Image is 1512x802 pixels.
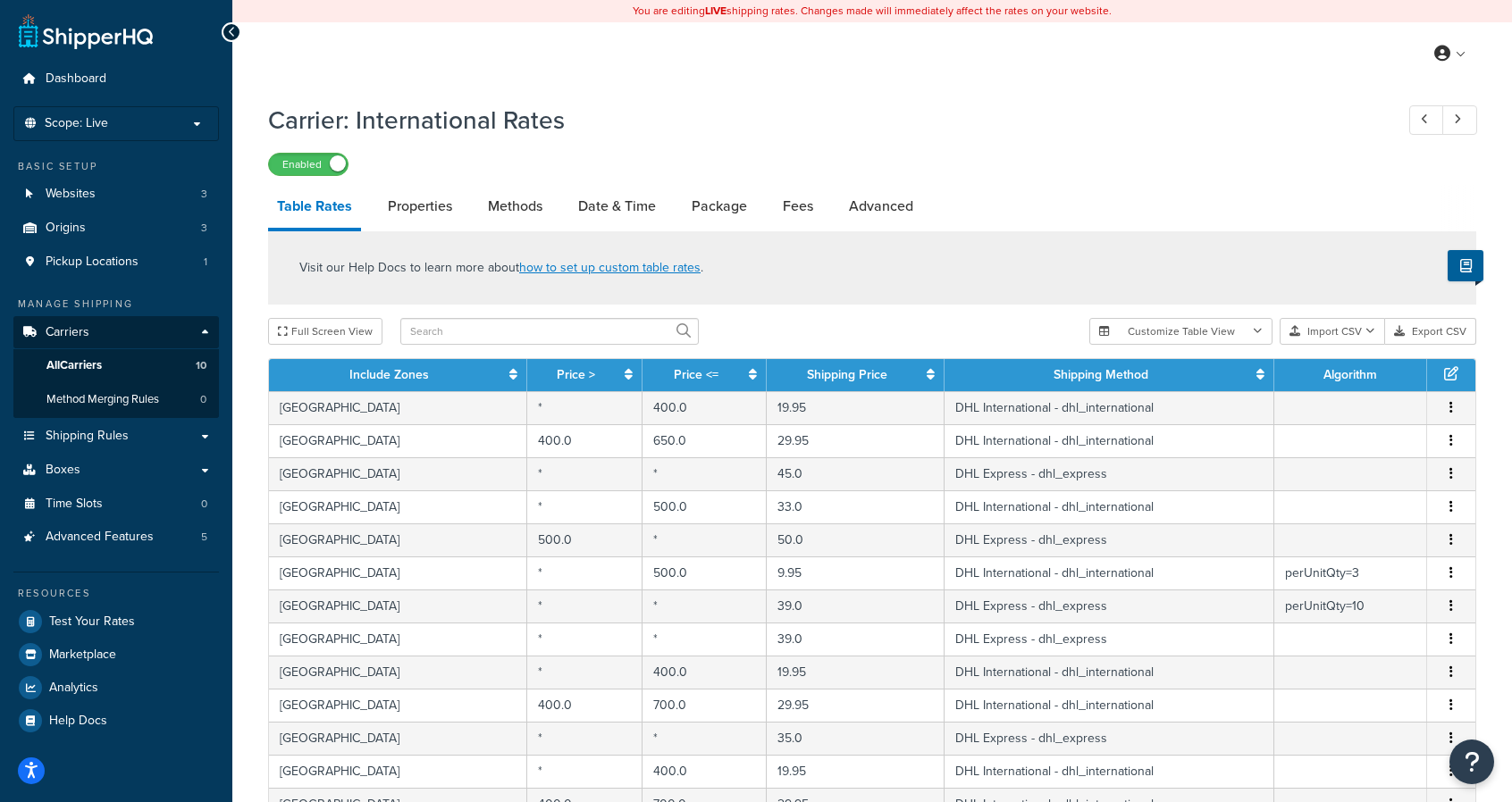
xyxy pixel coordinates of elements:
[49,714,107,729] span: Help Docs
[767,457,945,490] td: 45.0
[643,755,767,788] td: 400.0
[269,490,527,523] td: [GEOGRAPHIC_DATA]
[13,178,219,211] li: Websites
[269,391,527,424] td: [GEOGRAPHIC_DATA]
[1280,318,1385,345] button: Import CSV
[201,187,207,202] span: 3
[46,497,103,512] span: Time Slots
[13,672,219,704] a: Analytics
[49,681,98,696] span: Analytics
[1274,359,1427,391] th: Algorithm
[13,420,219,453] a: Shipping Rules
[1449,739,1494,784] button: Open Resource Center
[13,212,219,245] li: Origins
[1442,105,1477,135] a: Next Record
[349,365,429,384] a: Include Zones
[46,463,80,478] span: Boxes
[945,622,1275,656] td: DHL Express - dhl_express
[268,103,1376,138] h1: Carrier: International Rates
[840,185,922,228] a: Advanced
[13,383,219,416] a: Method Merging Rules0
[13,488,219,521] a: Time Slots0
[13,246,219,279] li: Pickup Locations
[13,606,219,638] li: Test Your Rates
[13,159,219,174] div: Basic Setup
[767,656,945,689] td: 19.95
[557,365,595,384] a: Price >
[45,116,108,131] span: Scope: Live
[49,614,135,630] span: Test Your Rates
[13,586,219,601] div: Resources
[1448,250,1483,281] button: Show Help Docs
[13,63,219,96] li: Dashboard
[945,656,1275,689] td: DHL International - dhl_international
[1409,105,1444,135] a: Previous Record
[643,424,767,457] td: 650.0
[268,185,361,231] a: Table Rates
[569,185,665,228] a: Date & Time
[945,755,1275,788] td: DHL International - dhl_international
[807,365,887,384] a: Shipping Price
[46,530,154,545] span: Advanced Features
[269,523,527,556] td: [GEOGRAPHIC_DATA]
[945,689,1275,722] td: DHL International - dhl_international
[945,457,1275,490] td: DHL Express - dhl_express
[945,391,1275,424] td: DHL International - dhl_international
[643,556,767,589] td: 500.0
[767,755,945,788] td: 19.95
[269,656,527,689] td: [GEOGRAPHIC_DATA]
[774,185,822,228] a: Fees
[269,589,527,622] td: [GEOGRAPHIC_DATA]
[13,488,219,521] li: Time Slots
[400,318,699,345] input: Search
[1385,318,1476,345] button: Export CSV
[945,424,1275,457] td: DHL International - dhl_international
[13,639,219,671] a: Marketplace
[767,523,945,556] td: 50.0
[46,358,102,373] span: All Carriers
[299,258,703,278] p: Visit our Help Docs to learn more about .
[674,365,718,384] a: Price <=
[945,589,1275,622] td: DHL Express - dhl_express
[705,3,727,19] b: LIVE
[269,689,527,722] td: [GEOGRAPHIC_DATA]
[269,556,527,589] td: [GEOGRAPHIC_DATA]
[269,722,527,755] td: [GEOGRAPHIC_DATA]
[767,589,945,622] td: 39.0
[46,221,86,236] span: Origins
[767,490,945,523] td: 33.0
[269,154,348,175] label: Enabled
[1054,365,1148,384] a: Shipping Method
[767,722,945,755] td: 35.0
[269,622,527,656] td: [GEOGRAPHIC_DATA]
[13,316,219,418] li: Carriers
[201,530,207,545] span: 5
[1274,556,1427,589] td: perUnitQty=3
[945,523,1275,556] td: DHL Express - dhl_express
[13,454,219,487] a: Boxes
[201,221,207,236] span: 3
[46,187,96,202] span: Websites
[201,497,207,512] span: 0
[13,383,219,416] li: Method Merging Rules
[1274,589,1427,622] td: perUnitQty=10
[46,255,139,270] span: Pickup Locations
[269,755,527,788] td: [GEOGRAPHIC_DATA]
[683,185,756,228] a: Package
[767,689,945,722] td: 29.95
[767,391,945,424] td: 19.95
[204,255,207,270] span: 1
[945,556,1275,589] td: DHL International - dhl_international
[269,424,527,457] td: [GEOGRAPHIC_DATA]
[479,185,551,228] a: Methods
[46,429,129,444] span: Shipping Rules
[945,490,1275,523] td: DHL International - dhl_international
[13,178,219,211] a: Websites3
[767,622,945,656] td: 39.0
[13,316,219,349] a: Carriers
[46,392,159,407] span: Method Merging Rules
[13,349,219,382] a: AllCarriers10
